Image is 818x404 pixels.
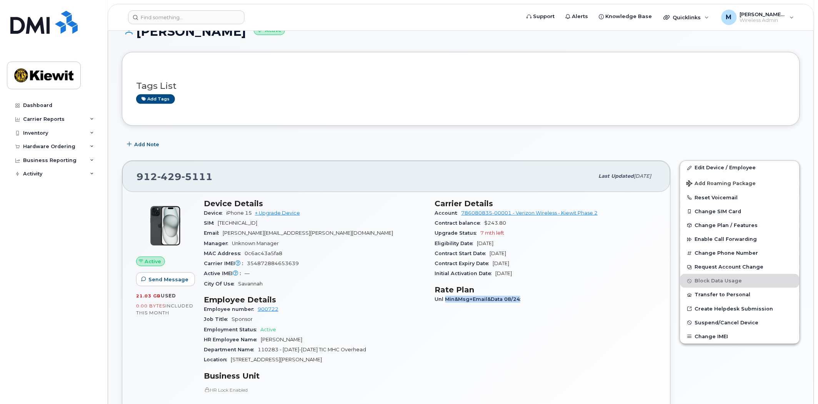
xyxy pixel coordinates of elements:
[680,330,800,344] button: Change IMEI
[223,230,393,236] span: [PERSON_NAME][EMAIL_ADDRESS][PERSON_NAME][DOMAIN_NAME]
[695,237,757,242] span: Enable Call Forwarding
[161,293,176,299] span: used
[136,303,193,316] span: included this month
[493,260,510,266] span: [DATE]
[533,13,555,20] span: Support
[122,137,166,151] button: Add Note
[695,222,758,228] span: Change Plan / Features
[695,320,759,326] span: Suspend/Cancel Device
[204,371,426,381] h3: Business Unit
[136,94,175,104] a: Add tags
[204,230,223,236] span: Email
[435,285,657,294] h3: Rate Plan
[204,270,245,276] span: Active IMEI
[258,347,366,352] span: 110283 - [DATE]-[DATE] TIC MHC Overhead
[686,180,756,188] span: Add Roaming Package
[680,191,800,205] button: Reset Voicemail
[145,258,162,265] span: Active
[245,250,282,256] span: 0c6ac43a5fa8
[435,210,461,216] span: Account
[245,270,250,276] span: —
[740,17,786,23] span: Wireless Admin
[232,316,253,322] span: Sponsor
[435,230,481,236] span: Upgrade Status
[182,171,213,182] span: 5111
[204,295,426,304] h3: Employee Details
[435,260,493,266] span: Contract Expiry Date
[258,306,278,312] a: 900722
[680,232,800,246] button: Enable Call Forwarding
[204,199,426,208] h3: Device Details
[204,281,238,287] span: City Of Use
[673,14,701,20] span: Quicklinks
[261,337,302,342] span: [PERSON_NAME]
[204,337,261,342] span: HR Employee Name
[204,220,218,226] span: SIM
[599,173,634,179] span: Last updated
[680,246,800,260] button: Change Phone Number
[680,175,800,191] button: Add Roaming Package
[680,205,800,219] button: Change SIM Card
[435,296,525,302] span: Unl Min&Msg+Email&Data 08/24
[136,81,786,91] h3: Tags List
[435,220,485,226] span: Contract balance
[485,220,506,226] span: $243.80
[680,161,800,175] a: Edit Device / Employee
[435,240,477,246] span: Eligibility Date
[496,270,512,276] span: [DATE]
[204,210,226,216] span: Device
[148,276,188,283] span: Send Message
[204,347,258,352] span: Department Name
[658,10,715,25] div: Quicklinks
[204,260,247,266] span: Carrier IMEI
[435,250,490,256] span: Contract Start Date
[481,230,505,236] span: 7 mth left
[634,173,651,179] span: [DATE]
[136,272,195,286] button: Send Message
[785,371,812,398] iframe: Messenger Launcher
[204,327,260,332] span: Employment Status
[204,306,258,312] span: Employee number
[740,11,786,17] span: [PERSON_NAME].[PERSON_NAME]
[521,9,560,24] a: Support
[136,293,161,299] span: 21.03 GB
[218,220,257,226] span: [TECHNICAL_ID]
[680,274,800,288] button: Block Data Usage
[435,270,496,276] span: Initial Activation Date
[716,10,800,25] div: Melissa.Arnsdorff
[204,316,232,322] span: Job Title
[231,357,322,362] span: [STREET_ADDRESS][PERSON_NAME]
[560,9,594,24] a: Alerts
[134,141,159,148] span: Add Note
[435,199,657,208] h3: Carrier Details
[157,171,182,182] span: 429
[232,240,279,246] span: Unknown Manager
[142,203,188,249] img: iPhone_15_Black.png
[136,303,165,309] span: 0.00 Bytes
[204,357,231,362] span: Location
[680,316,800,330] button: Suspend/Cancel Device
[461,210,598,216] a: 786080835-00001 - Verizon Wireless - Kiewit Phase 2
[680,288,800,302] button: Transfer to Personal
[260,327,276,332] span: Active
[680,302,800,316] a: Create Helpdesk Submission
[477,240,494,246] span: [DATE]
[238,281,263,287] span: Savannah
[255,210,300,216] a: + Upgrade Device
[594,9,658,24] a: Knowledge Base
[204,240,232,246] span: Manager
[122,25,800,38] h1: [PERSON_NAME]
[204,387,426,393] p: HR Lock Enabled
[572,13,588,20] span: Alerts
[606,13,652,20] span: Knowledge Base
[247,260,299,266] span: 354872884653639
[137,171,213,182] span: 912
[204,250,245,256] span: MAC Address
[226,210,252,216] span: iPhone 15
[490,250,506,256] span: [DATE]
[680,219,800,232] button: Change Plan / Features
[680,260,800,274] button: Request Account Change
[726,13,732,22] span: M
[128,10,245,24] input: Find something...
